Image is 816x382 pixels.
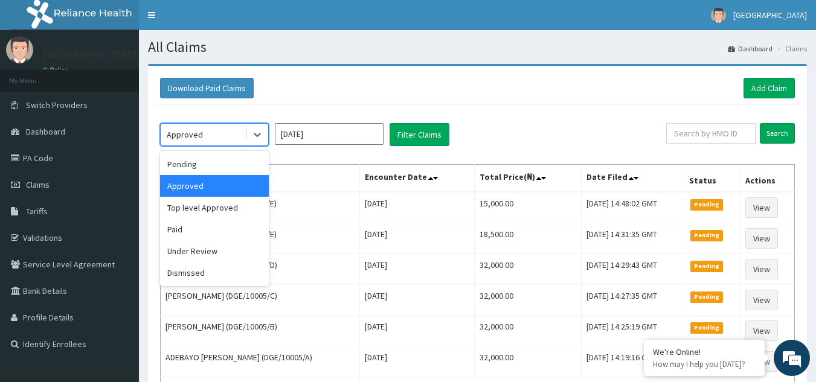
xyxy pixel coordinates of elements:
span: [GEOGRAPHIC_DATA] [733,10,807,21]
td: [DATE] [359,192,474,223]
a: Add Claim [744,78,795,98]
td: [DATE] 14:48:02 GMT [581,192,684,223]
div: Top level Approved [160,197,269,218]
th: Date Filed [581,165,684,193]
p: How may I help you today? [653,359,756,369]
button: Filter Claims [390,123,449,146]
a: View [745,259,778,279]
td: 15,000.00 [475,192,581,223]
a: View [745,228,778,249]
li: Claims [774,43,807,54]
td: [PERSON_NAME] (DGE/10005/B) [161,316,360,346]
td: [DATE] [359,285,474,316]
a: Online [42,66,71,74]
a: View [745,197,778,218]
a: Dashboard [728,43,773,54]
span: Claims [26,179,50,190]
td: [DATE] 14:31:35 GMT [581,223,684,254]
h1: All Claims [148,39,807,55]
img: User Image [6,36,33,63]
span: Tariffs [26,206,48,217]
td: [DATE] 14:19:16 GMT [581,346,684,377]
th: Total Price(₦) [475,165,581,193]
div: Minimize live chat window [198,6,227,35]
td: [PERSON_NAME] (DGE/10005/C) [161,285,360,316]
div: Approved [167,129,203,141]
span: Pending [690,291,724,302]
a: View [745,290,778,310]
th: Encounter Date [359,165,474,193]
td: [DATE] [359,346,474,377]
th: Actions [740,165,794,193]
span: Pending [690,261,724,272]
div: Pending [160,153,269,175]
div: Paid [160,218,269,240]
span: We're online! [70,114,167,236]
textarea: Type your message and hit 'Enter' [6,254,230,296]
img: User Image [711,8,726,23]
div: Chat with us now [63,68,203,83]
span: Switch Providers [26,100,88,110]
div: Approved [160,175,269,197]
td: [DATE] 14:29:43 GMT [581,254,684,285]
td: [DATE] [359,316,474,346]
td: 32,000.00 [475,254,581,285]
button: Download Paid Claims [160,78,254,98]
img: d_794563401_company_1708531726252_794563401 [22,60,49,91]
td: ADEBAYO [PERSON_NAME] (DGE/10005/A) [161,346,360,377]
td: [DATE] 14:25:19 GMT [581,316,684,346]
span: Pending [690,230,724,241]
span: Pending [690,199,724,210]
span: Dashboard [26,126,65,137]
td: 32,000.00 [475,285,581,316]
input: Search [760,123,795,144]
div: Dismissed [160,262,269,284]
td: [DATE] [359,223,474,254]
th: Status [684,165,740,193]
div: We're Online! [653,346,756,357]
td: 18,500.00 [475,223,581,254]
td: 32,000.00 [475,316,581,346]
td: [DATE] 14:27:35 GMT [581,285,684,316]
span: Pending [690,322,724,333]
a: View [745,320,778,341]
div: Under Review [160,240,269,262]
input: Select Month and Year [275,123,384,145]
input: Search by HMO ID [666,123,756,144]
p: [GEOGRAPHIC_DATA] [42,49,142,60]
td: [DATE] [359,254,474,285]
td: 32,000.00 [475,346,581,377]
